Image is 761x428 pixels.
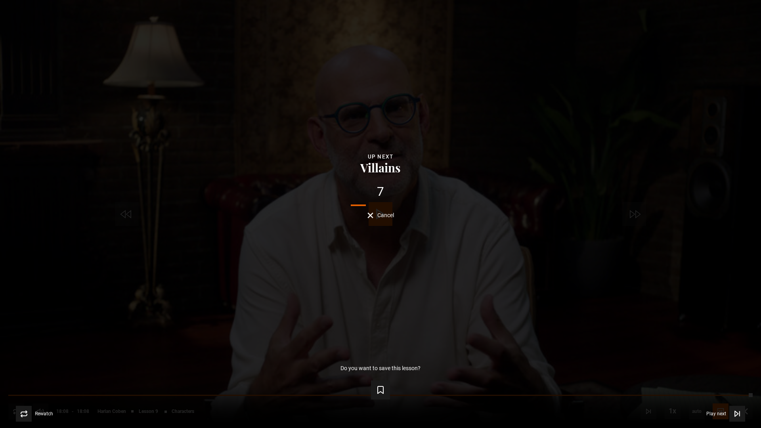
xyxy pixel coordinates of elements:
span: Cancel [377,212,394,218]
span: Rewatch [35,411,53,416]
button: Rewatch [16,406,53,422]
button: Villains [358,161,403,174]
button: Play next [706,406,745,422]
button: Cancel [367,212,394,218]
p: Do you want to save this lesson? [340,365,421,371]
div: Up next [13,152,748,161]
span: Play next [706,411,726,416]
div: 7 [13,185,748,198]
